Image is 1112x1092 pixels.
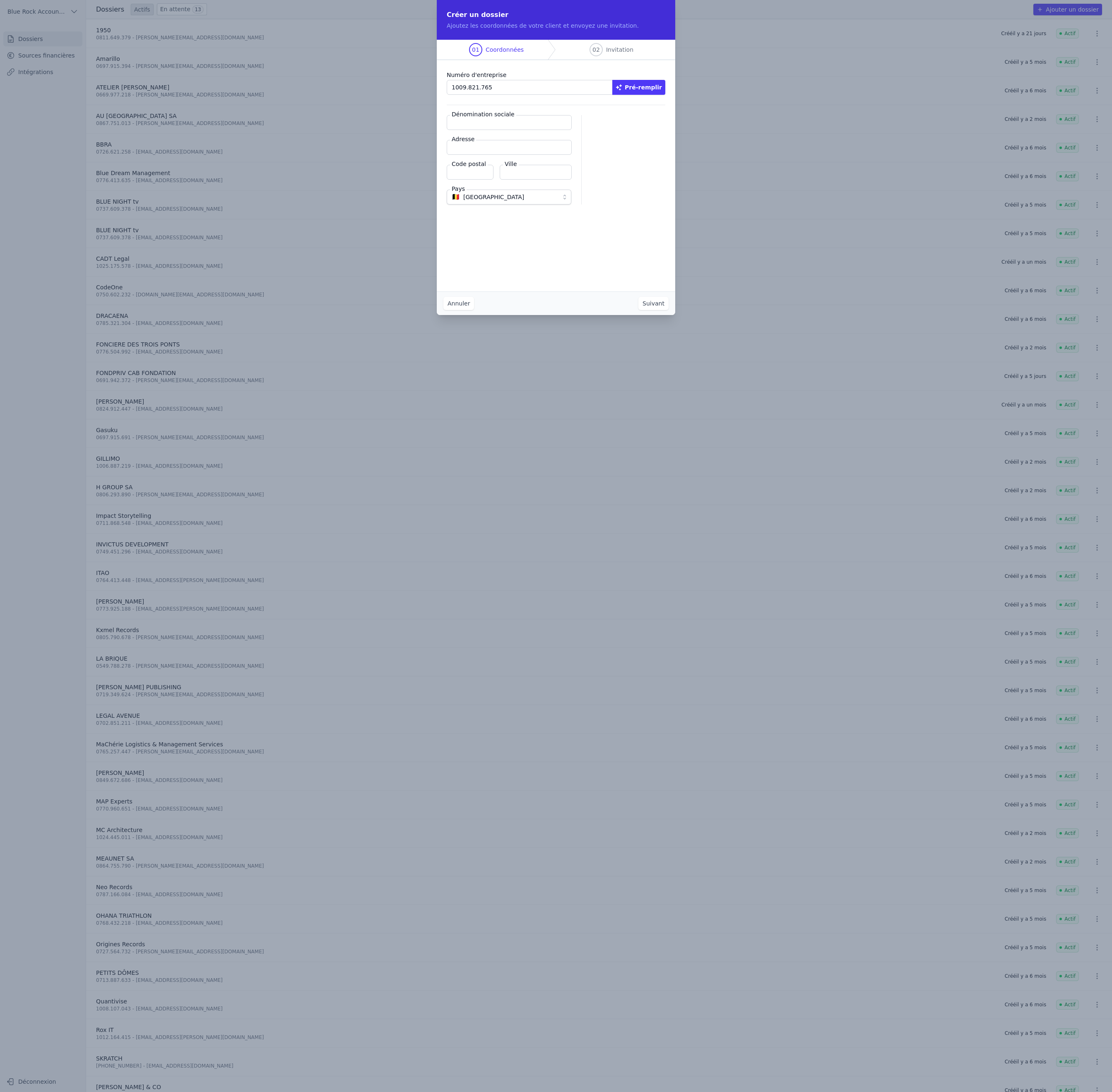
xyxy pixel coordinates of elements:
nav: Progress [437,40,675,60]
label: Pays [450,185,467,193]
h2: Créer un dossier [447,10,665,20]
label: Numéro d'entreprise [447,70,665,80]
button: Pré-remplir [612,80,665,95]
label: Ville [503,160,519,168]
span: Coordonnées [486,46,524,54]
label: Code postal [450,160,488,168]
label: Dénomination sociale [450,110,516,118]
span: Invitation [606,46,633,54]
button: 🇧🇪 [GEOGRAPHIC_DATA] [447,190,571,204]
button: Annuler [443,297,474,310]
label: Adresse [450,135,476,143]
span: 01 [472,46,479,54]
p: Ajoutez les coordonnées de votre client et envoyez une invitation. [447,22,665,30]
span: 🇧🇪 [452,195,460,200]
span: [GEOGRAPHIC_DATA] [463,192,524,202]
span: 02 [592,46,600,54]
button: Suivant [638,297,669,310]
